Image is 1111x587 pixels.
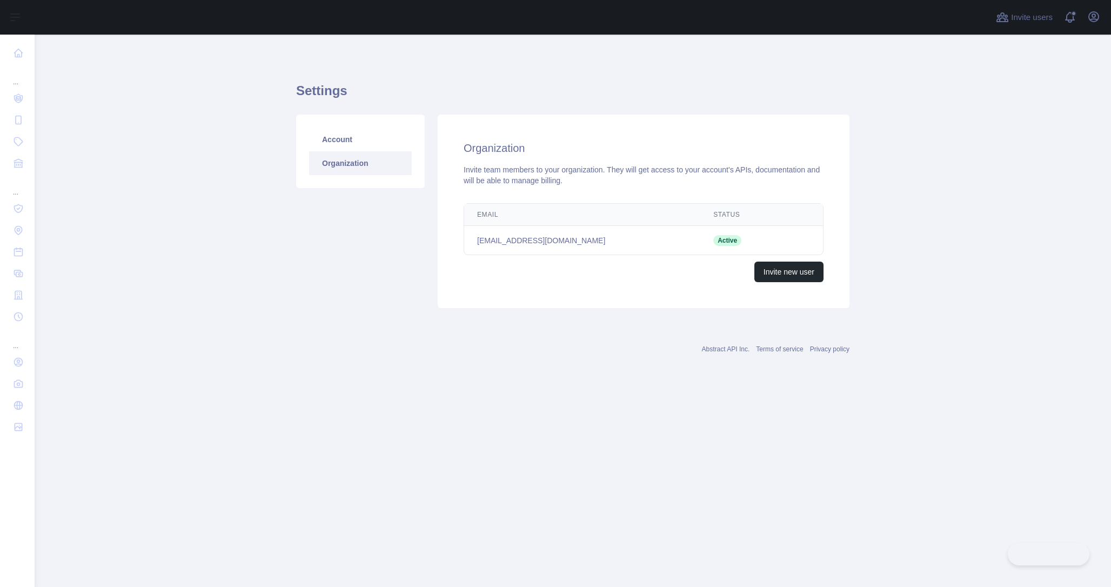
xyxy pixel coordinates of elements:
th: Email [464,204,700,226]
span: Active [713,235,741,246]
a: Organization [309,151,412,175]
div: ... [9,65,26,86]
div: Invite team members to your organization. They will get access to your account's APIs, documentat... [464,164,824,186]
th: Status [700,204,783,226]
td: [EMAIL_ADDRESS][DOMAIN_NAME] [464,226,700,255]
a: Privacy policy [810,345,849,353]
button: Invite new user [754,262,824,282]
button: Invite users [994,9,1055,26]
div: ... [9,175,26,197]
a: Abstract API Inc. [702,345,750,353]
iframe: Toggle Customer Support [1008,543,1089,565]
a: Account [309,128,412,151]
span: Invite users [1011,11,1053,24]
a: Terms of service [756,345,803,353]
h1: Settings [296,82,849,108]
h2: Organization [464,141,824,156]
div: ... [9,329,26,350]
